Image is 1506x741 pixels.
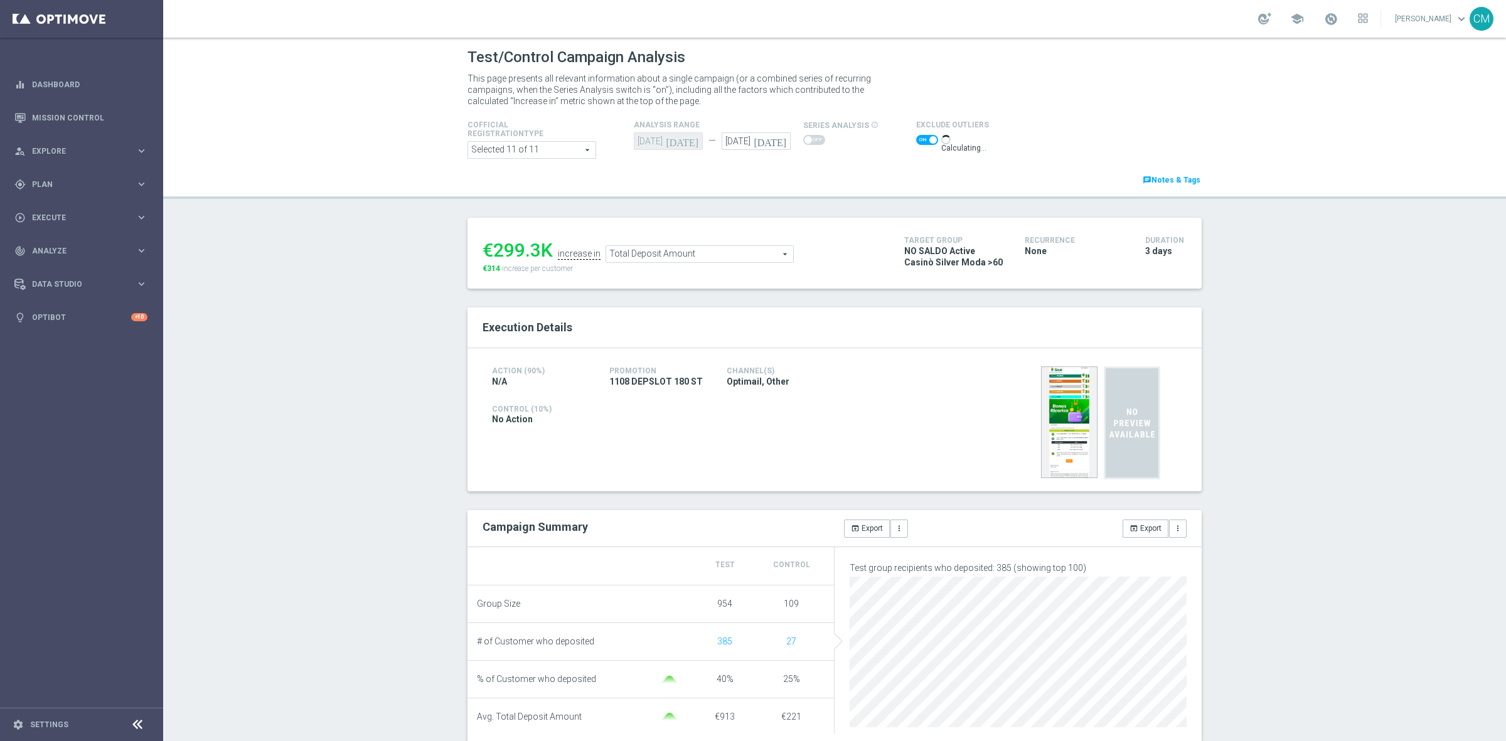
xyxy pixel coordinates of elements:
[844,520,890,537] button: open_in_browser Export
[131,313,147,321] div: +10
[14,312,26,323] i: lightbulb
[1394,9,1470,28] a: [PERSON_NAME]keyboard_arrow_down
[657,713,682,721] img: gaussianGreen.svg
[850,562,1187,573] p: Test group recipients who deposited: 385 (showing top 100)
[773,560,810,569] span: Control
[136,145,147,157] i: keyboard_arrow_right
[14,312,148,323] div: lightbulb Optibot +10
[634,120,803,129] h4: analysis range
[32,301,131,334] a: Optibot
[1025,245,1047,257] span: None
[467,48,685,67] h1: Test/Control Campaign Analysis
[467,120,574,138] h4: Cofficial Registrationtype
[727,366,825,375] h4: Channel(s)
[32,280,136,288] span: Data Studio
[477,712,582,722] span: Avg. Total Deposit Amount
[558,248,601,260] div: increase in
[1041,366,1097,478] img: 35299.jpeg
[483,520,588,533] h2: Campaign Summary
[14,80,148,90] div: equalizer Dashboard
[32,68,147,101] a: Dashboard
[783,674,800,684] span: 25%
[14,146,148,156] button: person_search Explore keyboard_arrow_right
[657,676,682,684] img: gaussianGreen.svg
[1173,524,1182,533] i: more_vert
[136,278,147,290] i: keyboard_arrow_right
[492,405,943,413] h4: Control (10%)
[14,101,147,134] div: Mission Control
[784,599,799,609] span: 109
[32,247,136,255] span: Analyze
[14,146,26,157] i: person_search
[14,212,26,223] i: play_circle_outline
[1145,236,1187,245] h4: Duration
[904,245,1006,268] span: NO SALDO Active Casinò Silver Moda >60
[1143,176,1151,184] i: chat
[468,142,595,158] span: Expert Online Expert Retail Master Online Master Retail Other and 6 more
[904,236,1006,245] h4: Target Group
[727,376,789,387] span: Optimail, Other
[1470,7,1493,31] div: CM
[14,79,26,90] i: equalizer
[1169,520,1187,537] button: more_vert
[1141,173,1202,187] a: chatNotes & Tags
[1123,520,1168,537] button: open_in_browser Export
[483,264,500,273] span: €314
[14,246,148,256] button: track_changes Analyze keyboard_arrow_right
[941,138,986,153] p: Calculating…
[1104,366,1160,479] img: noPreview.svg
[13,719,24,730] i: settings
[916,120,989,129] h4: Exclude Outliers
[754,132,791,146] i: [DATE]
[14,179,148,189] button: gps_fixed Plan keyboard_arrow_right
[14,68,147,101] div: Dashboard
[477,636,594,647] span: # of Customer who deposited
[609,376,703,387] span: 1108 DEPSLOT 180 ST
[477,674,596,685] span: % of Customer who deposited
[14,179,26,190] i: gps_fixed
[717,674,734,684] span: 40%
[703,136,722,146] div: —
[32,214,136,221] span: Execute
[803,121,869,130] span: series analysis
[136,178,147,190] i: keyboard_arrow_right
[609,366,708,375] h4: Promotion
[1129,524,1138,533] i: open_in_browser
[467,73,888,107] p: This page presents all relevant information about a single campaign (or a combined series of recu...
[722,132,791,150] input: Select Date
[14,212,136,223] div: Execute
[1025,236,1126,245] h4: Recurrence
[717,599,732,609] span: 954
[14,245,136,257] div: Analyze
[14,301,147,334] div: Optibot
[492,366,590,375] h4: Action (90%)
[14,279,136,290] div: Data Studio
[492,376,507,387] span: N/A
[30,721,68,728] a: Settings
[715,712,735,722] span: €913
[851,524,860,533] i: open_in_browser
[895,524,904,533] i: more_vert
[14,279,148,289] button: Data Studio keyboard_arrow_right
[666,132,703,146] i: [DATE]
[1290,12,1304,26] span: school
[890,520,908,537] button: more_vert
[32,101,147,134] a: Mission Control
[136,211,147,223] i: keyboard_arrow_right
[14,146,136,157] div: Explore
[14,213,148,223] button: play_circle_outline Execute keyboard_arrow_right
[786,636,796,646] span: Show unique customers
[483,321,572,334] span: Execution Details
[871,121,878,129] i: info_outline
[14,179,136,190] div: Plan
[483,239,553,262] div: €299.3K
[14,113,148,123] button: Mission Control
[715,560,735,569] span: Test
[1145,245,1172,257] span: 3 days
[492,413,533,425] span: No Action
